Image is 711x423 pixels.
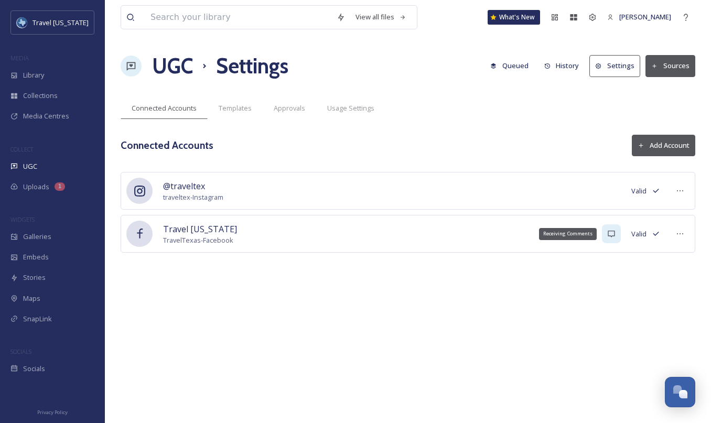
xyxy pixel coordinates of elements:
a: UGC [152,50,193,82]
span: Privacy Policy [37,409,68,416]
a: Privacy Policy [37,405,68,418]
span: Socials [23,364,45,374]
span: SnapLink [23,314,52,324]
span: Travel [US_STATE] [33,18,89,27]
button: Add Account [632,135,695,156]
a: Settings [589,55,645,77]
span: traveltex - Instagram [163,192,223,202]
a: What's New [488,10,540,25]
span: @traveltex [163,180,223,192]
span: Valid [631,186,647,196]
span: Approvals [274,103,305,113]
button: Queued [485,56,534,76]
a: [PERSON_NAME] [602,7,676,27]
button: Open Chat [665,377,695,407]
span: [PERSON_NAME] [619,12,671,21]
span: Galleries [23,232,51,242]
button: Settings [589,55,640,77]
div: Receiving Comments [539,228,597,240]
span: Stories [23,273,46,283]
div: 1 [55,182,65,191]
span: SOCIALS [10,348,31,355]
span: Templates [219,103,252,113]
button: Sources [645,55,695,77]
a: History [539,56,590,76]
a: View all files [350,7,412,27]
span: Valid [631,229,647,239]
span: Embeds [23,252,49,262]
input: Search your library [145,6,331,29]
span: Usage Settings [327,103,374,113]
img: images%20%281%29.jpeg [17,17,27,28]
span: MEDIA [10,54,29,62]
span: UGC [23,161,37,171]
span: Uploads [23,182,49,192]
span: COLLECT [10,145,33,153]
a: Queued [485,56,539,76]
span: Connected Accounts [132,103,197,113]
button: History [539,56,585,76]
span: TravelTexas - Facebook [163,235,237,245]
span: Maps [23,294,40,303]
span: Media Centres [23,111,69,121]
span: Travel [US_STATE] [163,223,237,235]
span: Library [23,70,44,80]
span: Collections [23,91,58,101]
span: WIDGETS [10,215,35,223]
h3: Connected Accounts [121,138,213,153]
h1: Settings [216,50,288,82]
